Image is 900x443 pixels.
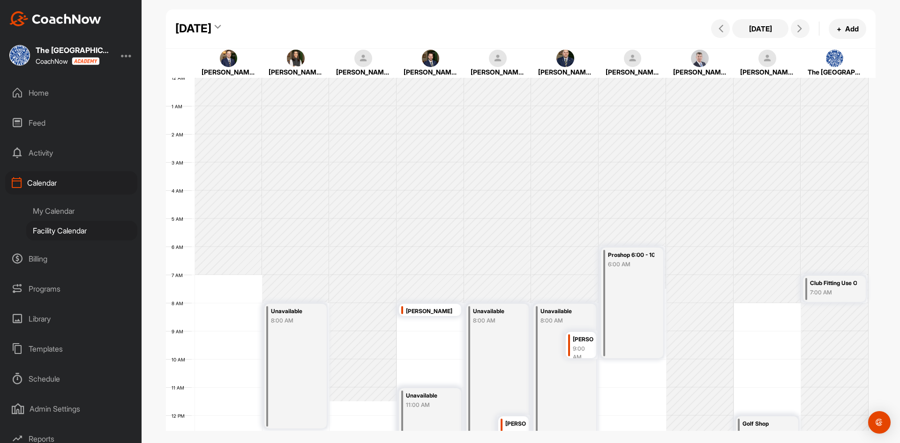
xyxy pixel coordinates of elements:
img: CoachNow acadmey [72,57,99,65]
img: square_default-ef6cabf814de5a2bf16c804365e32c732080f9872bdf737d349900a9daf73cf9.png [489,50,507,68]
div: [PERSON_NAME] [269,67,322,77]
div: Billing [5,247,137,270]
div: CoachNow [36,57,99,65]
div: 2 AM [166,132,193,137]
div: 12 PM [166,413,194,419]
div: [PERSON_NAME] [336,67,390,77]
div: [PERSON_NAME] [406,306,452,317]
div: Programs [5,277,137,300]
div: 7 AM [166,272,192,278]
div: 11:00 AM [406,401,452,409]
div: 5 AM [166,216,193,222]
div: Unavailable [406,390,452,401]
div: My Calendar [26,201,137,221]
div: [DATE] [175,20,211,37]
button: +Add [829,19,866,39]
img: square_21a52c34a1b27affb0df1d7893c918db.jpg [826,50,844,68]
div: 1 AM [166,104,192,109]
div: Calendar [5,171,137,195]
div: [PERSON_NAME] [404,67,457,77]
div: 6 AM [166,244,193,250]
div: Golf Shop [742,419,789,429]
div: [PERSON_NAME] [505,419,526,429]
button: [DATE] [732,19,788,38]
div: Unavailable [540,306,587,317]
div: [PERSON_NAME] [740,67,794,77]
img: CoachNow [9,11,101,26]
div: Proshop 6:00 - 10:00 [608,250,654,261]
div: Unavailable [473,306,519,317]
div: The [GEOGRAPHIC_DATA] [808,67,862,77]
div: 8:00 AM [473,316,519,325]
div: 9:00 AM [573,345,593,361]
img: square_318c742b3522fe015918cc0bd9a1d0e8.jpg [287,50,305,68]
div: Open Intercom Messenger [868,411,891,434]
img: square_bee3fa92a6c3014f3bfa0d4fe7d50730.jpg [220,50,238,68]
div: [PERSON_NAME] [471,67,525,77]
div: Unavailable [271,306,317,317]
div: Facility Calendar [26,221,137,240]
div: [PERSON_NAME] [538,67,592,77]
div: 12 AM [166,75,195,81]
div: 8 AM [166,300,193,306]
div: Home [5,81,137,105]
img: square_default-ef6cabf814de5a2bf16c804365e32c732080f9872bdf737d349900a9daf73cf9.png [354,50,372,68]
img: square_default-ef6cabf814de5a2bf16c804365e32c732080f9872bdf737d349900a9daf73cf9.png [624,50,642,68]
div: 4 AM [166,188,193,194]
img: square_21a52c34a1b27affb0df1d7893c918db.jpg [9,45,30,66]
div: [PERSON_NAME] [202,67,255,77]
div: [PERSON_NAME] [673,67,727,77]
div: 10 AM [166,357,195,362]
img: square_79f6e3d0e0224bf7dac89379f9e186cf.jpg [556,50,574,68]
div: The [GEOGRAPHIC_DATA] [36,46,111,54]
span: + [837,24,841,34]
div: Activity [5,141,137,165]
div: 8:00 AM [271,316,317,325]
img: square_default-ef6cabf814de5a2bf16c804365e32c732080f9872bdf737d349900a9daf73cf9.png [758,50,776,68]
div: Admin Settings [5,397,137,420]
div: Feed [5,111,137,135]
div: [PERSON_NAME] [573,334,593,345]
img: square_50820e9176b40dfe1a123c7217094fa9.jpg [422,50,440,68]
div: Library [5,307,137,330]
div: 12:00 PM [742,429,789,437]
div: Club Fitting Use Only [810,278,857,289]
div: Schedule [5,367,137,390]
div: 6:00 AM [608,260,654,269]
div: [PERSON_NAME] [606,67,660,77]
div: 3 AM [166,160,193,165]
div: 8:00 AM [540,316,587,325]
div: Templates [5,337,137,360]
div: 7:00 AM [810,288,857,297]
img: square_b7f20754f9f8f6eaa06991cc1baa4178.jpg [691,50,709,68]
div: 9 AM [166,329,193,334]
div: 11 AM [166,385,194,390]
